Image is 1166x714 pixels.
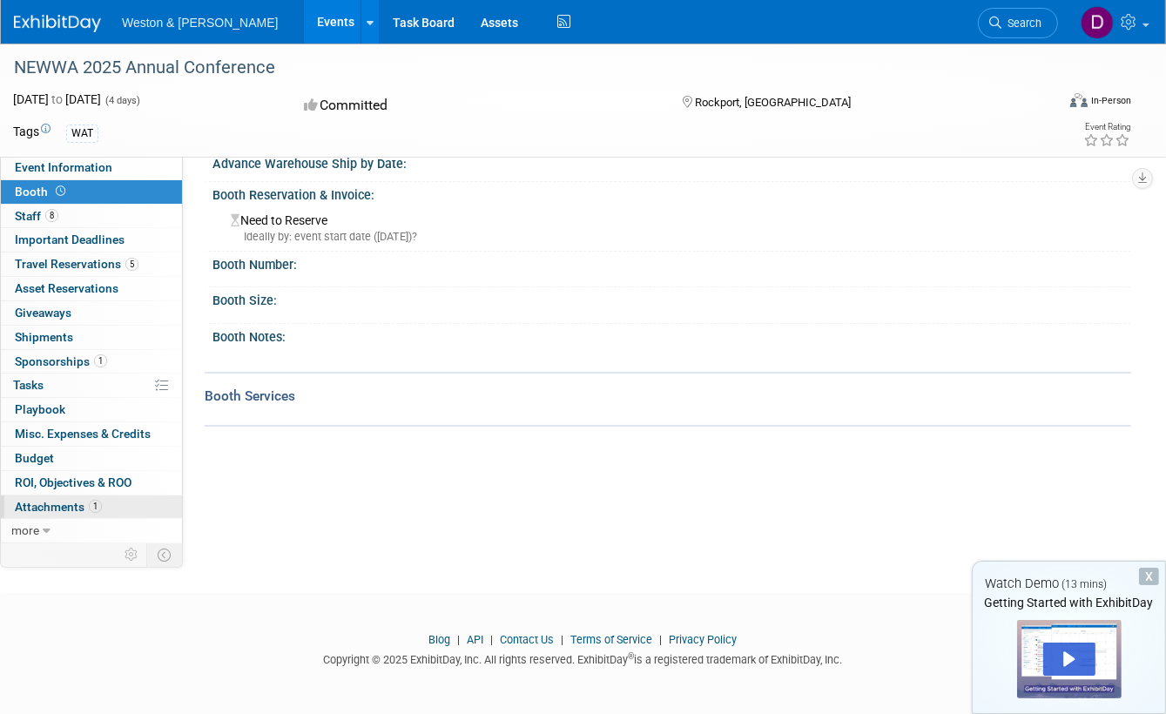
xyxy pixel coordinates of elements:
[1081,6,1114,39] img: Daniel Herzog
[1,495,182,519] a: Attachments1
[15,306,71,320] span: Giveaways
[52,185,69,198] span: Booth not reserved yet
[15,209,58,223] span: Staff
[629,651,635,661] sup: ®
[1,350,182,374] a: Sponsorships1
[670,633,738,646] a: Privacy Policy
[1062,578,1107,590] span: (13 mins)
[1,447,182,470] a: Budget
[104,95,140,106] span: (4 days)
[205,387,1131,406] div: Booth Services
[117,543,147,566] td: Personalize Event Tab Strip
[14,15,101,32] img: ExhibitDay
[125,258,138,271] span: 5
[226,207,1118,245] div: Need to Reserve
[1070,93,1088,107] img: Format-Inperson.png
[13,123,51,143] td: Tags
[15,500,102,514] span: Attachments
[15,427,151,441] span: Misc. Expenses & Credits
[487,633,498,646] span: |
[1,326,182,349] a: Shipments
[231,229,1118,245] div: Ideally by: event start date ([DATE])?
[300,91,655,121] div: Committed
[1139,568,1159,585] div: Dismiss
[212,151,1131,172] div: Advance Warehouse Ship by Date:
[973,575,1165,593] div: Watch Demo
[15,354,107,368] span: Sponsorships
[1,156,182,179] a: Event Information
[212,182,1131,204] div: Booth Reservation & Invoice:
[1,398,182,421] a: Playbook
[15,475,131,489] span: ROI, Objectives & ROO
[49,92,65,106] span: to
[212,287,1131,309] div: Booth Size:
[212,324,1131,346] div: Booth Notes:
[967,91,1131,117] div: Event Format
[468,633,484,646] a: API
[1,301,182,325] a: Giveaways
[1,374,182,397] a: Tasks
[656,633,667,646] span: |
[212,252,1131,273] div: Booth Number:
[1,277,182,300] a: Asset Reservations
[1043,643,1095,676] div: Play
[147,543,183,566] td: Toggle Event Tabs
[1083,123,1130,131] div: Event Rating
[15,281,118,295] span: Asset Reservations
[11,523,39,537] span: more
[1,228,182,252] a: Important Deadlines
[89,500,102,513] span: 1
[122,16,278,30] span: Weston & [PERSON_NAME]
[13,378,44,392] span: Tasks
[973,594,1165,611] div: Getting Started with ExhibitDay
[1001,17,1041,30] span: Search
[1,180,182,204] a: Booth
[429,633,451,646] a: Blog
[94,354,107,367] span: 1
[15,185,69,199] span: Booth
[501,633,555,646] a: Contact Us
[571,633,653,646] a: Terms of Service
[15,257,138,271] span: Travel Reservations
[15,160,112,174] span: Event Information
[1,422,182,446] a: Misc. Expenses & Credits
[66,125,98,143] div: WAT
[1,205,182,228] a: Staff8
[1,471,182,495] a: ROI, Objectives & ROO
[15,330,73,344] span: Shipments
[1,253,182,276] a: Travel Reservations5
[696,96,852,109] span: Rockport, [GEOGRAPHIC_DATA]
[1,519,182,542] a: more
[13,92,101,106] span: [DATE] [DATE]
[454,633,465,646] span: |
[978,8,1058,38] a: Search
[45,209,58,222] span: 8
[557,633,569,646] span: |
[8,52,1036,84] div: NEWWA 2025 Annual Conference
[15,232,125,246] span: Important Deadlines
[15,402,65,416] span: Playbook
[15,451,54,465] span: Budget
[1090,94,1131,107] div: In-Person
